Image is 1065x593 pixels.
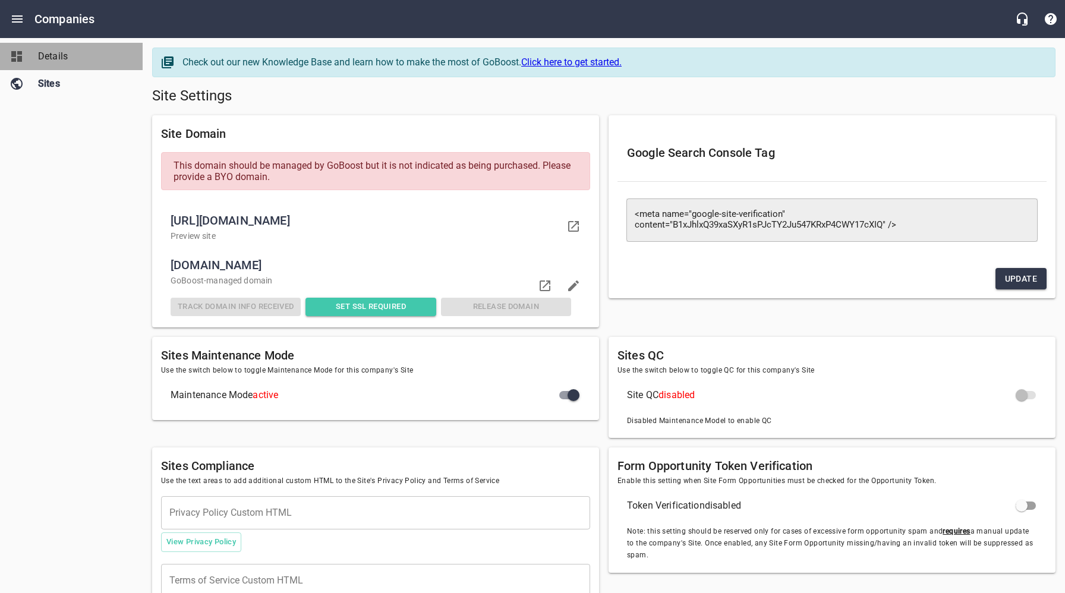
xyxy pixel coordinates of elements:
[253,389,278,400] span: active
[171,230,562,242] p: Preview site
[171,211,562,230] span: [URL][DOMAIN_NAME]
[182,55,1043,70] div: Check out our new Knowledge Base and learn how to make the most of GoBoost.
[995,268,1047,290] button: Update
[1008,5,1036,33] button: Live Chat
[38,49,128,64] span: Details
[166,535,236,549] span: View Privacy Policy
[617,365,1047,377] span: Use the switch below to toggle QC for this company's Site
[171,256,571,275] span: [DOMAIN_NAME]
[161,124,590,143] h6: Site Domain
[1036,5,1065,33] button: Support Portal
[152,87,1055,106] h5: Site Settings
[161,456,590,475] h6: Sites Compliance
[627,526,1037,562] span: Note: this setting should be reserved only for cases of excessive form opportunity spam and a man...
[310,300,431,314] span: Set SSL Required
[521,56,622,68] a: Click here to get started.
[168,272,574,289] div: GoBoost -managed domain
[559,272,588,300] button: Edit domain
[559,212,588,241] a: Visit your domain
[161,475,590,487] span: Use the text areas to add additional custom HTML to the Site's Privacy Policy and Terms of Service
[627,499,1018,513] span: Token Verification disabled
[161,152,590,190] div: This domain should be managed by GoBoost but it is not indicated as being purchased. Please provi...
[627,143,1037,162] h6: Google Search Console Tag
[161,346,590,365] h6: Sites Maintenance Mode
[161,532,241,552] button: View Privacy Policy
[617,475,1047,487] span: Enable this setting when Site Form Opportunities must be checked for the Opportunity Token.
[627,388,1018,402] span: Site QC
[161,365,590,377] span: Use the switch below to toggle Maintenance Mode for this company's Site
[3,5,31,33] button: Open drawer
[627,415,772,427] span: Disabled Maintenance Model to enable QC
[658,389,695,400] span: disabled
[305,298,436,316] button: Set SSL Required
[38,77,128,91] span: Sites
[617,456,1047,475] h6: Form Opportunity Token Verification
[617,346,1047,365] h6: Sites QC
[34,10,94,29] h6: Companies
[531,272,559,300] a: Visit domain
[171,388,562,402] span: Maintenance Mode
[635,209,1029,231] textarea: <meta name="google-site-verification" content="B1xJhlxQ39xaSXyR1sPJcTY2Ju547KRxP4CWY17cXIQ" />
[943,527,970,535] u: requires
[1005,272,1037,286] span: Update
